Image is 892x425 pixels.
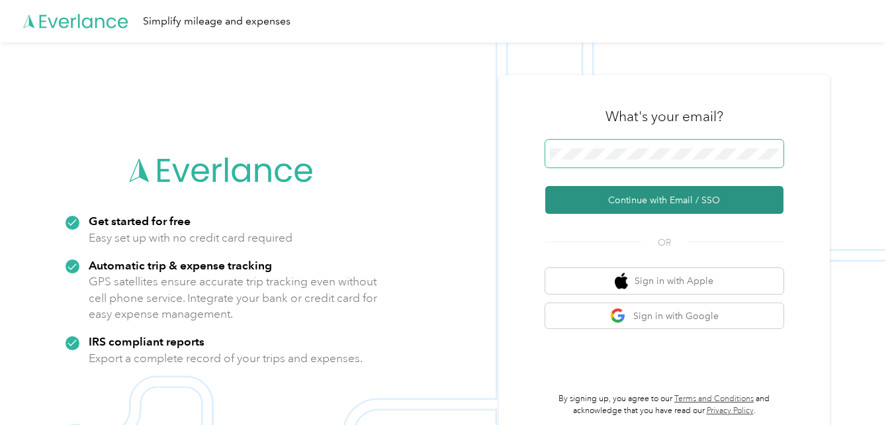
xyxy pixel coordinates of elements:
strong: IRS compliant reports [89,334,204,348]
a: Privacy Policy [707,406,754,416]
button: apple logoSign in with Apple [545,268,783,294]
strong: Get started for free [89,214,191,228]
span: OR [641,236,688,250]
p: By signing up, you agree to our and acknowledge that you have read our . [545,393,783,416]
div: Simplify mileage and expenses [143,13,290,30]
button: google logoSign in with Google [545,303,783,329]
p: Export a complete record of your trips and expenses. [89,350,363,367]
p: Easy set up with no credit card required [89,230,292,246]
h3: What's your email? [605,107,723,126]
img: apple logo [615,273,628,289]
button: Continue with Email / SSO [545,186,783,214]
img: google logo [610,308,627,324]
p: GPS satellites ensure accurate trip tracking even without cell phone service. Integrate your bank... [89,273,378,322]
a: Terms and Conditions [674,394,754,404]
strong: Automatic trip & expense tracking [89,258,272,272]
